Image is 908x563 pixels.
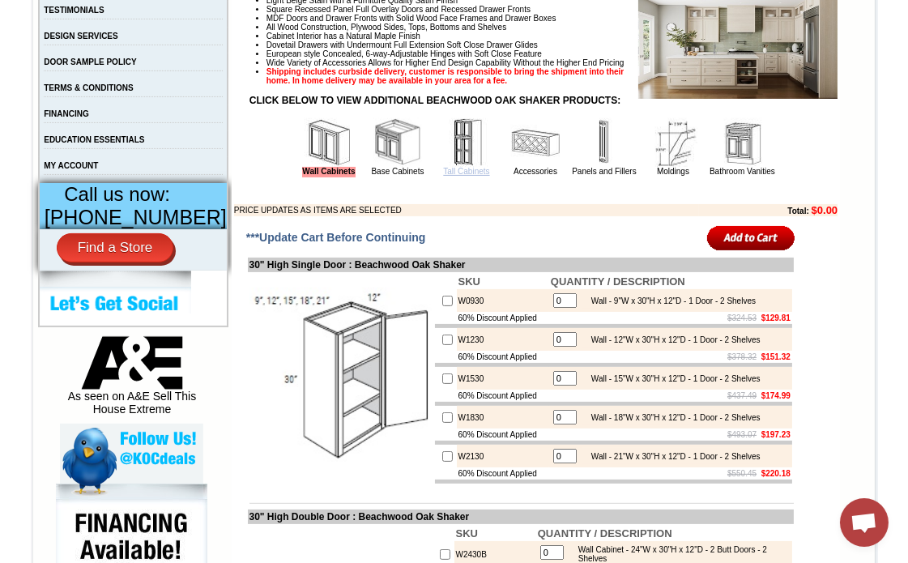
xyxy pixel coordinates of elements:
[457,390,549,402] td: 60% Discount Applied
[147,74,188,90] td: Baycreek Gray
[60,336,203,424] div: As seen on A&E Sell This House Extreme
[44,74,93,92] td: [PERSON_NAME] Yellow Walnut
[266,32,838,41] li: Cabinet Interior has a Natural Maple Finish
[761,391,791,400] b: $174.99
[246,231,426,244] span: ***Update Cart Before Continuing
[302,167,355,177] a: Wall Cabinets
[188,45,190,46] img: spacer.gif
[44,83,134,92] a: TERMS & CONDITIONS
[286,74,327,92] td: Black Pearl Shaker
[583,452,761,461] div: Wall - 21"W x 30"H x 12"D - 1 Door - 2 Shelves
[457,312,549,324] td: 60% Discount Applied
[812,204,838,216] b: $0.00
[761,430,791,439] b: $197.23
[44,109,89,118] a: FINANCING
[6,6,164,50] body: Alpha channel not supported: images/WDC2412_JSI_1.4.jpg.png
[458,275,480,288] b: SKU
[570,545,788,563] div: Wall Cabinet - 24"W x 30"H x 12"D - 2 Butt Doors - 2 Shelves
[44,58,136,66] a: DOOR SAMPLE POLICY
[787,207,808,215] b: Total:
[511,118,560,167] img: Accessories
[457,467,549,480] td: 60% Discount Applied
[457,367,549,390] td: W1530
[443,167,489,176] a: Tall Cabinets
[44,135,144,144] a: EDUCATION ESSENTIALS
[457,445,549,467] td: W2130
[234,204,699,216] td: PRICE UPDATES AS ITEMS ARE SELECTED
[583,374,761,383] div: Wall - 15"W x 30"H x 12"D - 1 Door - 2 Shelves
[538,527,672,540] b: QUANTITY / DESCRIPTION
[583,413,761,422] div: Wall - 18"W x 30"H x 12"D - 1 Door - 2 Shelves
[248,510,794,524] td: 30" High Double Door : Beachwood Oak Shaker
[266,41,838,49] li: Dovetail Drawers with Undermount Full Extension Soft Close Drawer Glides
[57,233,174,262] a: Find a Store
[457,351,549,363] td: 60% Discount Applied
[44,32,118,41] a: DESIGN SERVICES
[232,45,234,46] img: spacer.gif
[44,6,104,15] a: TESTIMONIALS
[144,45,147,46] img: spacer.gif
[727,430,757,439] s: $493.07
[266,23,838,32] li: All Wood Construction, Plywood Sides, Tops, Bottoms and Shelves
[266,14,838,23] li: MDF Doors and Drawer Fronts with Solid Wood Face Frames and Drawer Boxes
[727,391,757,400] s: $437.49
[580,118,629,167] img: Panels and Fillers
[442,118,491,167] img: Tall Cabinets
[93,45,96,46] img: spacer.gif
[718,118,766,167] img: Bathroom Vanities
[761,469,791,478] b: $220.18
[266,49,838,58] li: European style Concealed, 6-way-Adjustable Hinges with Soft Close Feature
[583,296,756,305] div: Wall - 9"W x 30"H x 12"D - 1 Door - 2 Shelves
[41,45,44,46] img: spacer.gif
[572,167,636,176] a: Panels and Fillers
[266,58,838,67] li: Wide Variety of Accessories Allows for Higher End Design Capability Without the Higher End Pricing
[514,167,557,176] a: Accessories
[266,5,838,14] li: Square Recessed Panel Full Overlay Doors and Recessed Drawer Fronts
[457,406,549,429] td: W1830
[707,224,795,251] input: Add to Cart
[551,275,685,288] b: QUANTITY / DESCRIPTION
[761,313,791,322] b: $129.81
[710,167,775,176] a: Bathroom Vanities
[305,118,353,167] img: Wall Cabinets
[283,45,286,46] img: spacer.gif
[649,118,697,167] img: Moldings
[373,118,422,167] img: Base Cabinets
[266,67,625,85] strong: Shipping includes curbside delivery, customer is responsible to bring the shipment into their hom...
[371,167,424,176] a: Base Cabinets
[727,469,757,478] s: $550.45
[234,74,283,92] td: [PERSON_NAME] Blue Shaker
[657,167,689,176] a: Moldings
[249,288,432,470] img: 30'' High Single Door
[249,95,620,106] strong: CLICK BELOW TO VIEW ADDITIONAL BEACHWOOD OAK SHAKER PRODUCTS:
[44,161,98,170] a: MY ACCOUNT
[45,206,227,228] span: [PHONE_NUMBER]
[457,289,549,312] td: W0930
[840,498,889,547] a: Open chat
[190,74,232,90] td: Bellmonte Maple
[457,328,549,351] td: W1230
[583,335,761,344] div: Wall - 12"W x 30"H x 12"D - 1 Door - 2 Shelves
[727,313,757,322] s: $324.53
[64,183,170,205] span: Call us now:
[727,352,757,361] s: $378.32
[456,527,478,540] b: SKU
[248,258,794,272] td: 30" High Single Door : Beachwood Oak Shaker
[761,352,791,361] b: $151.32
[6,6,76,20] b: FPDF error:
[457,429,549,441] td: 60% Discount Applied
[96,74,145,92] td: [PERSON_NAME] White Shaker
